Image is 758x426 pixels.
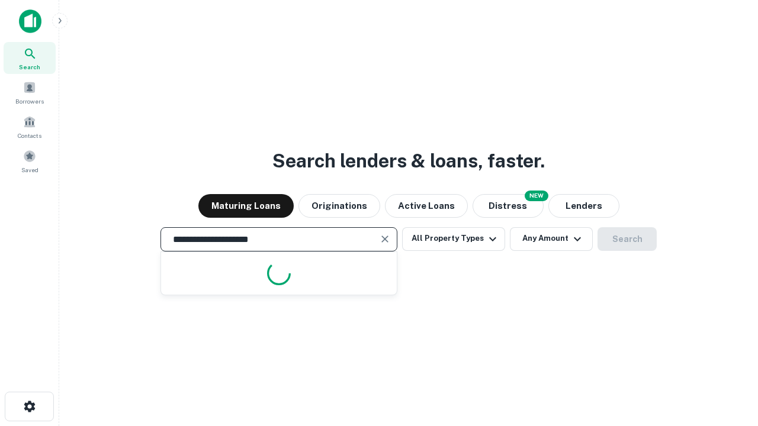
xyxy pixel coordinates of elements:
span: Saved [21,165,38,175]
button: Active Loans [385,194,468,218]
button: Any Amount [510,227,593,251]
span: Search [19,62,40,72]
div: NEW [525,191,548,201]
button: Originations [298,194,380,218]
h3: Search lenders & loans, faster. [272,147,545,175]
button: Maturing Loans [198,194,294,218]
a: Borrowers [4,76,56,108]
a: Search [4,42,56,74]
a: Contacts [4,111,56,143]
img: capitalize-icon.png [19,9,41,33]
span: Contacts [18,131,41,140]
button: Clear [377,231,393,247]
button: Lenders [548,194,619,218]
a: Saved [4,145,56,177]
iframe: Chat Widget [699,331,758,388]
button: Search distressed loans with lien and other non-mortgage details. [473,194,544,218]
span: Borrowers [15,96,44,106]
button: All Property Types [402,227,505,251]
